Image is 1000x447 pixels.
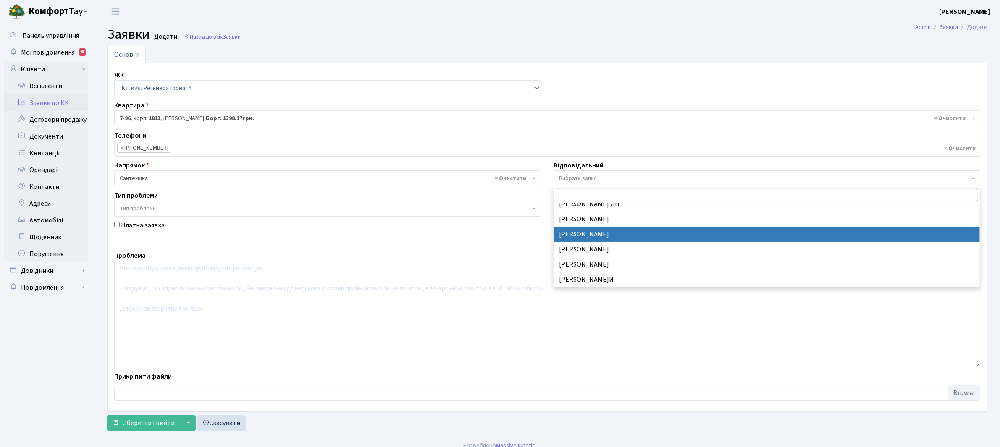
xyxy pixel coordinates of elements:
span: Заявки [223,33,241,41]
a: Орендарі [4,162,88,178]
span: Панель управління [22,31,79,40]
label: Платна заявка [121,220,165,230]
label: ЖК [114,70,124,80]
span: Видалити всі елементи [944,144,976,153]
a: Щоденник [4,229,88,246]
span: <b>7-96</b>, корп.: <b>1813</b>, Рудзінська Яна Олегівна, <b>Борг: 1398.17грн.</b> [114,110,980,126]
span: Видалити всі елементи [934,114,966,123]
label: Прикріпити файли [114,371,172,382]
a: Договори продажу [4,111,88,128]
li: [PERSON_NAME] [554,257,980,272]
b: 7-96 [120,114,131,123]
span: Мої повідомлення [21,48,75,57]
span: Сантехніка [120,174,530,183]
a: Документи [4,128,88,145]
li: Додати [958,23,987,32]
a: Автомобілі [4,212,88,229]
a: Admin [915,23,931,31]
li: [PERSON_NAME] [554,227,980,242]
a: Квитанції [4,145,88,162]
img: logo.png [8,3,25,20]
span: Тип проблеми [120,204,156,213]
div: 6 [79,48,86,56]
li: [PERSON_NAME] [554,242,980,257]
a: Повідомлення [4,279,88,296]
span: Зберегти і вийти [123,418,175,428]
li: [PERSON_NAME]И. [554,272,980,287]
a: Всі клієнти [4,78,88,94]
b: Комфорт [29,5,69,18]
a: Порушення [4,246,88,262]
span: Сантехніка [114,170,541,186]
a: Назад до всіхЗаявки [184,33,241,41]
a: Заявки [940,23,958,31]
button: Переключити навігацію [105,5,126,18]
a: Контакти [4,178,88,195]
a: Мої повідомлення6 [4,44,88,61]
button: Зберегти і вийти [107,415,180,431]
label: Проблема [114,251,146,261]
a: Клієнти [4,61,88,78]
b: 1813 [149,114,160,123]
a: Панель управління [4,27,88,44]
nav: breadcrumb [903,18,1000,36]
label: Квартира [114,100,149,110]
span: <b>7-96</b>, корп.: <b>1813</b>, Рудзінська Яна Олегівна, <b>Борг: 1398.17грн.</b> [120,114,970,123]
label: Телефони [114,131,147,141]
a: Довідники [4,262,88,279]
a: Скасувати [197,415,246,431]
li: [PERSON_NAME] [554,212,980,227]
span: Вибрати запис [559,174,597,183]
a: Заявки до КК [4,94,88,111]
b: [PERSON_NAME] [939,7,990,16]
a: Адреси [4,195,88,212]
span: Заявки [107,25,150,44]
span: Видалити всі елементи [495,174,526,183]
label: Напрямок [114,160,149,170]
label: Тип проблеми [114,191,158,201]
b: Борг: 1398.17грн. [206,114,254,123]
span: Таун [29,5,88,19]
small: Додати . [152,33,180,41]
a: Основні [107,46,146,63]
li: (093) 124-27-67 [117,144,171,153]
label: Відповідальний [554,160,604,170]
a: [PERSON_NAME] [939,7,990,17]
li: [PERSON_NAME] ДП [554,196,980,212]
span: × [120,144,123,152]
